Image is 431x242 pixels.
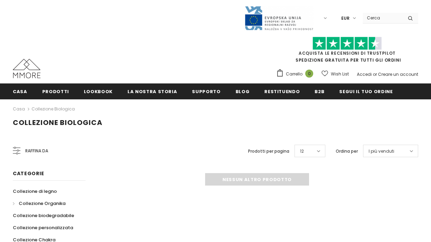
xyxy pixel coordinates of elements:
[339,88,393,95] span: Segui il tuo ordine
[305,70,313,78] span: 0
[313,37,382,50] img: Fidati di Pilot Stars
[299,50,396,56] a: Acquista le recensioni di TrustPilot
[13,185,57,197] a: Collezione di legno
[13,209,74,222] a: Collezione biodegradabile
[13,222,73,234] a: Collezione personalizzata
[331,71,349,78] span: Wish List
[315,83,324,99] a: B2B
[192,88,220,95] span: supporto
[13,170,44,177] span: Categorie
[236,88,250,95] span: Blog
[276,69,317,79] a: Carrello 0
[13,118,103,127] span: Collezione biologica
[322,68,349,80] a: Wish List
[378,71,418,77] a: Creare un account
[42,88,69,95] span: Prodotti
[244,6,314,31] img: Javni Razpis
[127,83,177,99] a: La nostra storia
[32,106,75,112] a: Collezione biologica
[357,71,372,77] a: Accedi
[192,83,220,99] a: supporto
[13,212,74,219] span: Collezione biodegradabile
[127,88,177,95] span: La nostra storia
[369,148,394,155] span: I più venduti
[13,88,27,95] span: Casa
[13,197,65,209] a: Collezione Organika
[300,148,304,155] span: 12
[286,71,302,78] span: Carrello
[13,83,27,99] a: Casa
[363,13,403,23] input: Search Site
[264,83,300,99] a: Restituendo
[373,71,377,77] span: or
[339,83,393,99] a: Segui il tuo ordine
[236,83,250,99] a: Blog
[244,15,314,21] a: Javni Razpis
[248,148,289,155] label: Prodotti per pagina
[13,188,57,195] span: Collezione di legno
[13,224,73,231] span: Collezione personalizzata
[13,59,41,78] img: Casi MMORE
[315,88,324,95] span: B2B
[276,40,418,63] span: SPEDIZIONE GRATUITA PER TUTTI GLI ORDINI
[42,83,69,99] a: Prodotti
[264,88,300,95] span: Restituendo
[341,15,350,22] span: EUR
[13,105,25,113] a: Casa
[84,83,113,99] a: Lookbook
[19,200,65,207] span: Collezione Organika
[25,147,48,155] span: Raffina da
[84,88,113,95] span: Lookbook
[336,148,358,155] label: Ordina per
